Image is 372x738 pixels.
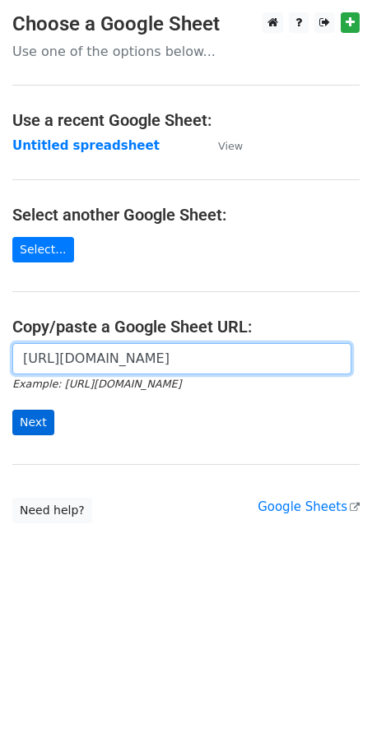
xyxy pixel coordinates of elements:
p: Use one of the options below... [12,43,360,60]
iframe: Chat Widget [290,659,372,738]
a: Need help? [12,498,92,523]
a: Untitled spreadsheet [12,138,160,153]
a: View [202,138,243,153]
h4: Copy/paste a Google Sheet URL: [12,317,360,337]
h4: Select another Google Sheet: [12,205,360,225]
a: Select... [12,237,74,262]
small: Example: [URL][DOMAIN_NAME] [12,378,181,390]
input: Next [12,410,54,435]
h3: Choose a Google Sheet [12,12,360,36]
h4: Use a recent Google Sheet: [12,110,360,130]
small: View [218,140,243,152]
input: Paste your Google Sheet URL here [12,343,351,374]
a: Google Sheets [258,499,360,514]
